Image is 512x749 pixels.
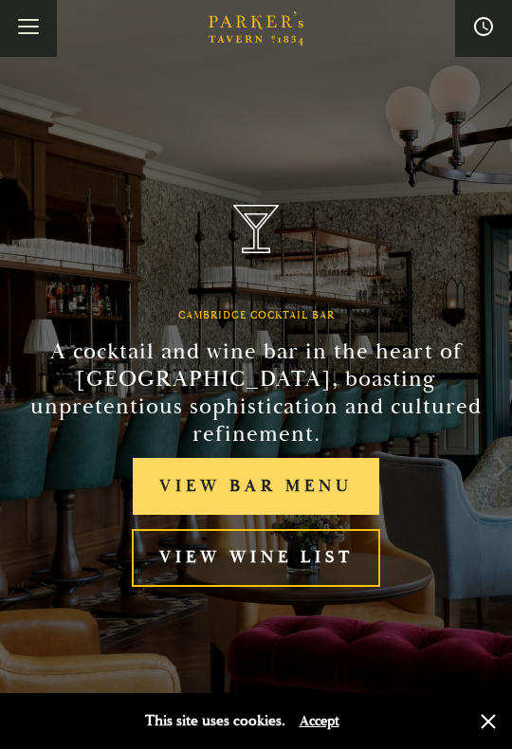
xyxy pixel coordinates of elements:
[479,712,498,731] button: Close and accept
[178,310,335,322] h1: Cambridge Cocktail Bar
[145,707,285,735] p: This site uses cookies.
[300,712,339,730] button: Accept
[132,529,379,587] a: View Wine List
[24,338,488,448] h2: A cocktail and wine bar in the heart of [GEOGRAPHIC_DATA], boasting unpretentious sophistication ...
[233,205,279,253] img: Parker's Tavern Brasserie Cambridge
[133,458,379,516] a: View bar menu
